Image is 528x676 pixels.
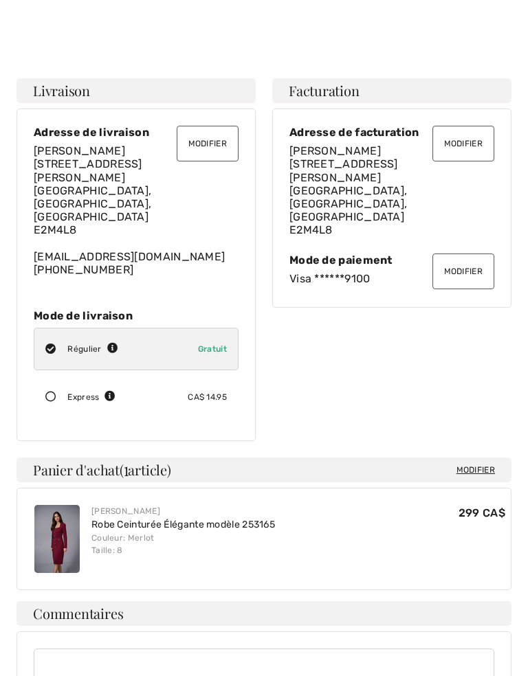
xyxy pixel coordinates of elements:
button: Modifier [432,253,494,289]
span: ( article) [120,460,171,479]
div: Adresse de livraison [34,126,239,139]
div: Mode de paiement [289,253,494,267]
div: Régulier [67,343,118,355]
div: Express [67,391,115,403]
div: CA$ 14.95 [188,391,227,403]
div: Mode de livraison [34,309,239,322]
span: 1 [124,460,129,478]
button: Modifier [177,126,239,161]
div: Couleur: Merlot Taille: 8 [91,532,275,556]
span: Gratuit [198,344,227,354]
a: Robe Ceinturée Élégante modèle 253165 [91,519,275,530]
span: [STREET_ADDRESS][PERSON_NAME] [GEOGRAPHIC_DATA], [GEOGRAPHIC_DATA], [GEOGRAPHIC_DATA] E2M4L8 [34,157,151,236]
h4: Panier d'achat [16,458,511,482]
span: [STREET_ADDRESS][PERSON_NAME] [GEOGRAPHIC_DATA], [GEOGRAPHIC_DATA], [GEOGRAPHIC_DATA] E2M4L8 [289,157,407,236]
span: Livraison [33,84,90,98]
h4: Commentaires [16,601,511,626]
div: [EMAIL_ADDRESS][DOMAIN_NAME] [PHONE_NUMBER] [34,144,239,276]
span: 299 CA$ [459,506,505,519]
span: [PERSON_NAME] [289,144,381,157]
span: Modifier [456,463,495,477]
span: Facturation [289,84,360,98]
div: [PERSON_NAME] [91,505,275,517]
span: [PERSON_NAME] [34,144,125,157]
img: Robe Ceinturée Élégante modèle 253165 [34,505,80,573]
div: Adresse de facturation [289,126,494,139]
button: Modifier [432,126,494,161]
